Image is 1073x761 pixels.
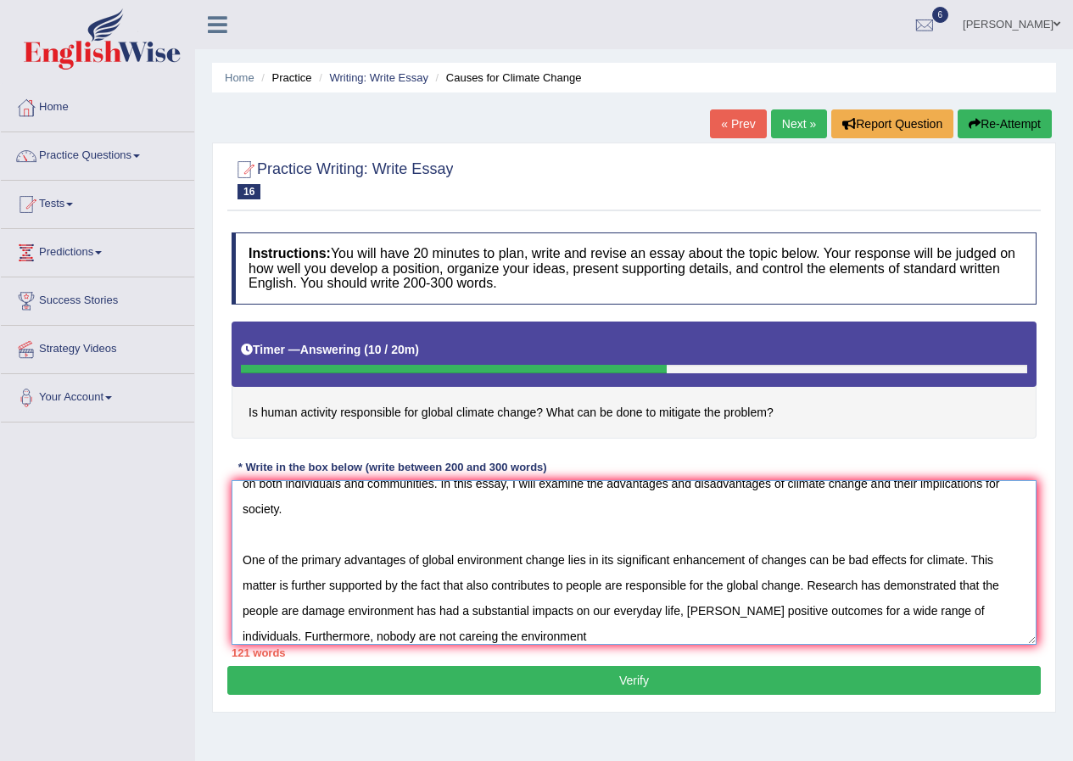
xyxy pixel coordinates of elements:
button: Re-Attempt [958,109,1052,138]
a: Success Stories [1,277,194,320]
button: Verify [227,666,1041,695]
a: Strategy Videos [1,326,194,368]
a: Home [1,84,194,126]
b: ) [415,343,419,356]
a: Tests [1,181,194,223]
div: * Write in the box below (write between 200 and 300 words) [232,460,553,476]
a: Predictions [1,229,194,271]
b: 10 / 20m [368,343,415,356]
a: Practice Questions [1,132,194,175]
a: Your Account [1,374,194,417]
span: 6 [932,7,949,23]
li: Causes for Climate Change [432,70,582,86]
a: Next » [771,109,827,138]
b: Instructions: [249,246,331,260]
li: Practice [257,70,311,86]
a: « Prev [710,109,766,138]
div: 121 words [232,645,1037,661]
h4: You will have 20 minutes to plan, write and revise an essay about the topic below. Your response ... [232,232,1037,305]
button: Report Question [831,109,953,138]
h2: Practice Writing: Write Essay [232,157,453,199]
a: Home [225,71,254,84]
h5: Timer — [241,344,419,356]
span: 16 [238,184,260,199]
b: Answering [300,343,361,356]
b: ( [364,343,368,356]
a: Writing: Write Essay [329,71,428,84]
